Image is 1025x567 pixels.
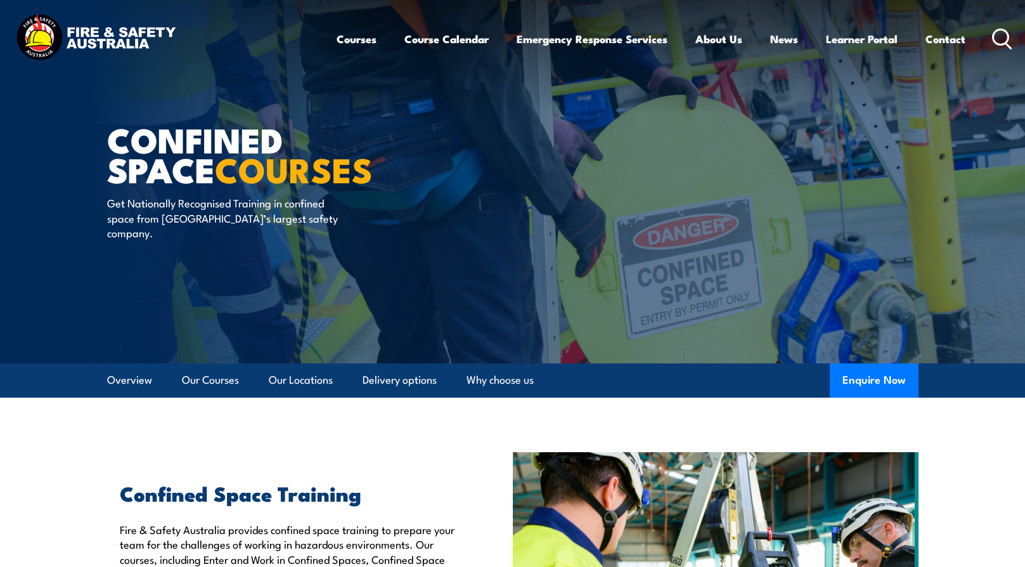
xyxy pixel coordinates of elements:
p: Get Nationally Recognised Training in confined space from [GEOGRAPHIC_DATA]’s largest safety comp... [107,195,338,240]
a: About Us [695,22,742,56]
a: Why choose us [467,363,534,397]
a: News [770,22,798,56]
strong: COURSES [215,142,373,195]
a: Courses [337,22,377,56]
a: Learner Portal [826,22,898,56]
button: Enquire Now [830,363,919,398]
a: Overview [107,363,152,397]
h1: Confined Space [107,124,420,183]
a: Delivery options [363,363,437,397]
a: Our Locations [269,363,333,397]
h2: Confined Space Training [120,484,454,502]
a: Our Courses [182,363,239,397]
a: Emergency Response Services [517,22,667,56]
a: Course Calendar [404,22,489,56]
a: Contact [925,22,965,56]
